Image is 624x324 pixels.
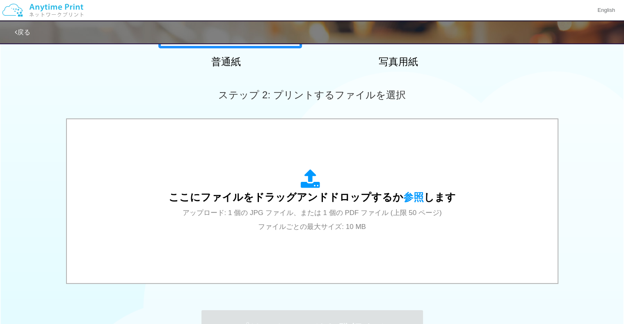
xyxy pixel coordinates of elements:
span: アップロード: 1 個の JPG ファイル、または 1 個の PDF ファイル (上限 50 ページ) ファイルごとの最大サイズ: 10 MB [183,209,442,231]
span: 参照 [403,191,424,203]
h2: 写真用紙 [327,57,470,67]
span: ここにファイルをドラッグアンドドロップするか します [169,191,456,203]
a: 戻る [15,29,30,36]
span: ステップ 2: プリントするファイルを選択 [218,89,405,100]
h2: 普通紙 [154,57,298,67]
